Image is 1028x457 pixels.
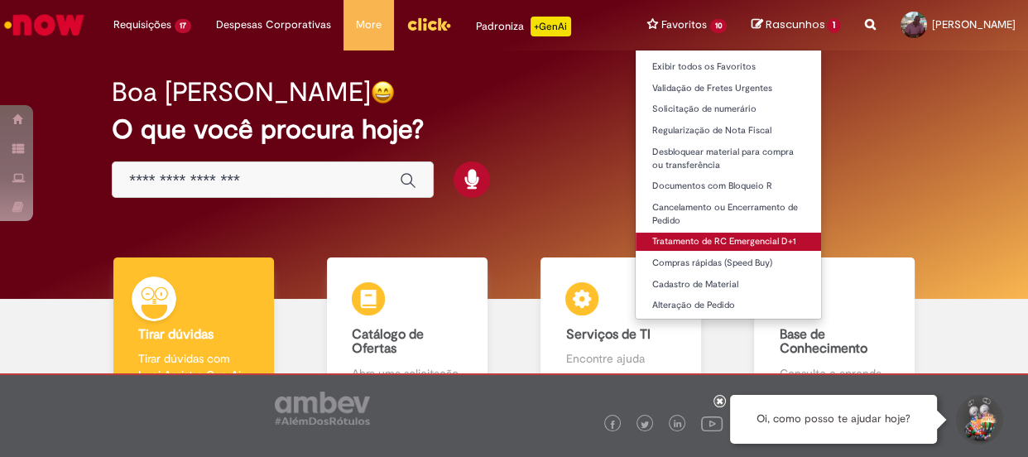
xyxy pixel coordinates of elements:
[112,115,915,144] h2: O que você procura hoje?
[779,365,889,382] p: Consulte e aprenda
[701,412,723,434] img: logo_footer_youtube.png
[636,58,822,76] a: Exibir todos os Favoritos
[352,365,462,382] p: Abra uma solicitação
[406,12,451,36] img: click_logo_yellow_360x200.png
[371,80,395,104] img: happy-face.png
[113,17,171,33] span: Requisições
[565,350,675,367] p: Encontre ajuda
[932,17,1016,31] span: [PERSON_NAME]
[87,257,300,401] a: Tirar dúvidas Tirar dúvidas com Lupi Assist e Gen Ai
[954,395,1003,445] button: Iniciar Conversa de Suporte
[710,19,728,33] span: 10
[730,395,937,444] div: Oi, como posso te ajudar hoje?
[175,19,191,33] span: 17
[766,17,825,32] span: Rascunhos
[608,421,617,429] img: logo_footer_facebook.png
[635,50,823,320] ul: Favoritos
[636,100,822,118] a: Solicitação de numerário
[636,143,822,174] a: Desbloquear material para compra ou transferência
[636,276,822,294] a: Cadastro de Material
[641,421,649,429] img: logo_footer_twitter.png
[216,17,331,33] span: Despesas Corporativas
[138,350,248,383] p: Tirar dúvidas com Lupi Assist e Gen Ai
[674,420,682,430] img: logo_footer_linkedin.png
[275,392,370,425] img: logo_footer_ambev_rotulo_gray.png
[728,257,941,401] a: Base de Conhecimento Consulte e aprenda
[636,122,822,140] a: Regularização de Nota Fiscal
[636,233,822,251] a: Tratamento de RC Emergencial D+1
[352,326,424,358] b: Catálogo de Ofertas
[636,254,822,272] a: Compras rápidas (Speed Buy)
[779,326,867,358] b: Base de Conhecimento
[636,79,822,98] a: Validação de Fretes Urgentes
[752,17,840,33] a: Rascunhos
[565,326,650,343] b: Serviços de TI
[476,17,571,36] div: Padroniza
[138,326,214,343] b: Tirar dúvidas
[531,17,571,36] p: +GenAi
[2,8,87,41] img: ServiceNow
[514,257,728,401] a: Serviços de TI Encontre ajuda
[636,199,822,229] a: Cancelamento ou Encerramento de Pedido
[112,78,371,107] h2: Boa [PERSON_NAME]
[300,257,514,401] a: Catálogo de Ofertas Abra uma solicitação
[356,17,382,33] span: More
[636,296,822,315] a: Alteração de Pedido
[636,177,822,195] a: Documentos com Bloqueio R
[661,17,707,33] span: Favoritos
[828,18,840,33] span: 1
